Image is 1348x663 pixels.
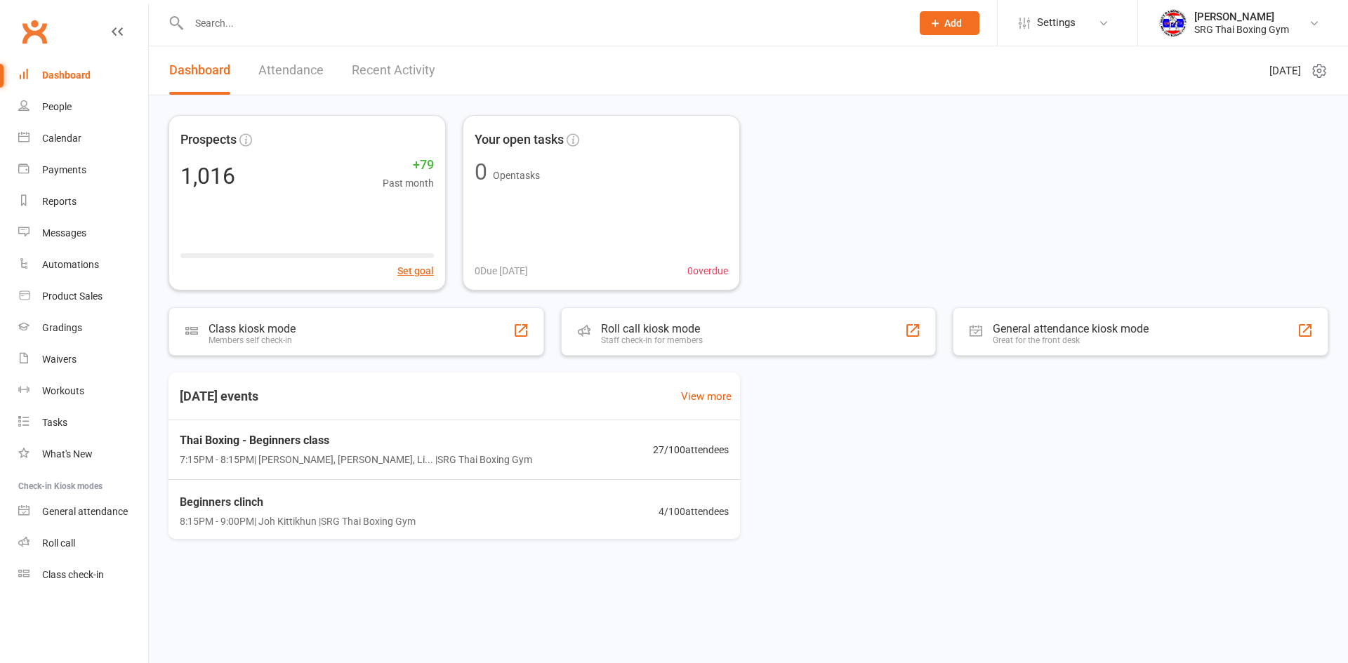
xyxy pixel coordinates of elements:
span: [DATE] [1269,62,1301,79]
span: Your open tasks [475,130,564,150]
div: Workouts [42,385,84,396]
div: Staff check-in for members [601,335,703,345]
a: Recent Activity [352,46,435,95]
a: Dashboard [18,60,148,91]
div: SRG Thai Boxing Gym [1194,23,1289,36]
div: Class check-in [42,569,104,580]
a: Clubworx [17,14,52,49]
div: What's New [42,448,93,460]
a: Gradings [18,312,148,344]
div: Tasks [42,417,67,428]
div: Dashboard [42,69,91,81]
span: 8:15PM - 9:00PM | Joh Kittikhun | SRG Thai Boxing Gym [180,514,416,529]
span: Thai Boxing - Beginners class [180,431,532,450]
div: Roll call [42,537,75,549]
div: Payments [42,164,86,175]
span: 0 Due [DATE] [475,263,528,279]
span: Settings [1037,7,1076,39]
span: 4 / 100 attendees [659,503,729,518]
span: Past month [383,175,434,191]
div: 1,016 [180,165,235,187]
a: View more [681,388,732,405]
div: Gradings [42,322,82,333]
div: General attendance kiosk mode [993,322,1149,335]
span: Open tasks [493,170,540,181]
div: Waivers [42,354,77,365]
div: Members self check-in [209,335,296,345]
a: Reports [18,186,148,217]
button: Set goal [397,263,434,279]
a: Waivers [18,344,148,375]
a: Automations [18,249,148,281]
span: +79 [383,155,434,175]
div: 0 [475,161,487,183]
div: Roll call kiosk mode [601,322,703,335]
div: General attendance [42,506,128,517]
div: [PERSON_NAME] [1194,11,1289,23]
a: Messages [18,217,148,249]
div: Messages [42,227,86,239]
a: Payments [18,154,148,186]
a: Product Sales [18,281,148,312]
div: Great for the front desk [993,335,1149,345]
a: Roll call [18,528,148,559]
input: Search... [185,13,901,33]
a: What's New [18,438,148,470]
div: Product Sales [42,290,103,302]
div: Reports [42,196,77,207]
div: Calendar [42,133,81,144]
a: People [18,91,148,123]
button: Add [920,11,979,35]
a: General attendance kiosk mode [18,496,148,528]
span: Add [944,18,962,29]
span: 7:15PM - 8:15PM | [PERSON_NAME], [PERSON_NAME], Li... | SRG Thai Boxing Gym [180,452,532,467]
a: Class kiosk mode [18,559,148,591]
span: 0 overdue [687,263,728,279]
img: thumb_image1718682644.png [1159,9,1187,37]
span: Beginners clinch [180,493,416,511]
h3: [DATE] events [168,384,270,409]
div: Class kiosk mode [209,322,296,335]
a: Attendance [258,46,324,95]
a: Calendar [18,123,148,154]
a: Tasks [18,407,148,438]
div: Automations [42,259,99,270]
a: Dashboard [169,46,230,95]
span: Prospects [180,130,237,150]
span: 27 / 100 attendees [653,442,729,457]
a: Workouts [18,375,148,407]
div: People [42,101,72,112]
